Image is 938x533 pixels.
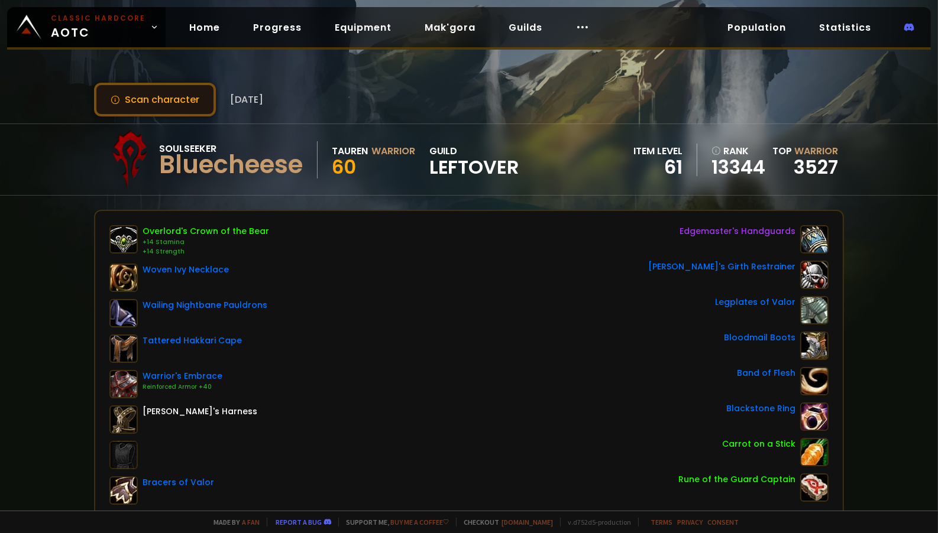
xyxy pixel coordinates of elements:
div: Tauren [332,144,368,158]
div: Warrior [371,144,415,158]
div: Soulseeker [159,141,303,156]
div: Reinforced Armor +40 [143,382,222,392]
img: item-19120 [800,473,829,502]
div: 61 [633,158,683,176]
div: [PERSON_NAME]'s Harness [143,405,257,418]
div: Rune of the Guard Captain [678,473,795,486]
span: [DATE] [230,92,263,107]
a: Privacy [677,518,703,526]
img: item-13959 [800,261,829,289]
div: Legplates of Valor [715,296,795,308]
span: 60 [332,154,356,180]
div: Bloodmail Boots [724,331,795,344]
div: Band of Flesh [737,367,795,379]
a: Equipment [325,15,401,40]
div: Carrot on a Stick [722,438,795,450]
a: a fan [242,518,260,526]
img: item-20219 [109,334,138,363]
span: v. d752d5 - production [560,518,631,526]
div: Overlord's Crown of the Bear [143,225,269,238]
img: item-6125 [109,405,138,434]
span: Warrior [794,144,838,158]
a: [DOMAIN_NAME] [502,518,553,526]
img: item-11122 [800,438,829,466]
div: Tattered Hakkari Cape [143,334,242,347]
a: Consent [707,518,739,526]
div: +14 Strength [143,247,269,256]
a: Statistics [810,15,881,40]
span: Checkout [456,518,553,526]
div: Bluecheese [159,156,303,174]
span: AOTC [51,13,145,41]
a: Terms [651,518,672,526]
div: Blackstone Ring [726,402,795,415]
img: item-17713 [800,402,829,431]
span: Made by [206,518,260,526]
span: Support me, [338,518,449,526]
img: item-14616 [800,331,829,360]
img: item-16735 [109,476,138,505]
a: Home [180,15,229,40]
a: Classic HardcoreAOTC [7,7,166,47]
div: Bracers of Valor [143,476,214,489]
img: item-14551 [800,225,829,253]
div: Top [772,144,838,158]
a: 3527 [794,154,838,180]
button: Scan character [94,83,216,116]
div: Wailing Nightbane Pauldrons [143,299,267,311]
div: +14 Stamina [143,238,269,247]
small: Classic Hardcore [51,13,145,24]
img: item-10845 [109,370,138,398]
div: rank [711,144,765,158]
a: Mak'gora [415,15,485,40]
div: [PERSON_NAME]'s Girth Restrainer [648,261,795,273]
a: Buy me a coffee [390,518,449,526]
div: Woven Ivy Necklace [143,264,229,276]
div: Edgemaster's Handguards [680,225,795,238]
span: LEFTOVER [429,158,519,176]
img: item-13405 [109,299,138,327]
a: Population [718,15,795,40]
img: item-19159 [109,264,138,292]
img: item-16732 [800,296,829,324]
a: Guilds [499,15,552,40]
img: item-10207 [109,225,138,253]
a: Report a bug [276,518,322,526]
a: Progress [244,15,311,40]
div: item level [633,144,683,158]
div: Warrior's Embrace [143,370,222,382]
img: item-13373 [800,367,829,395]
a: 13344 [711,158,765,176]
div: guild [429,144,519,176]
